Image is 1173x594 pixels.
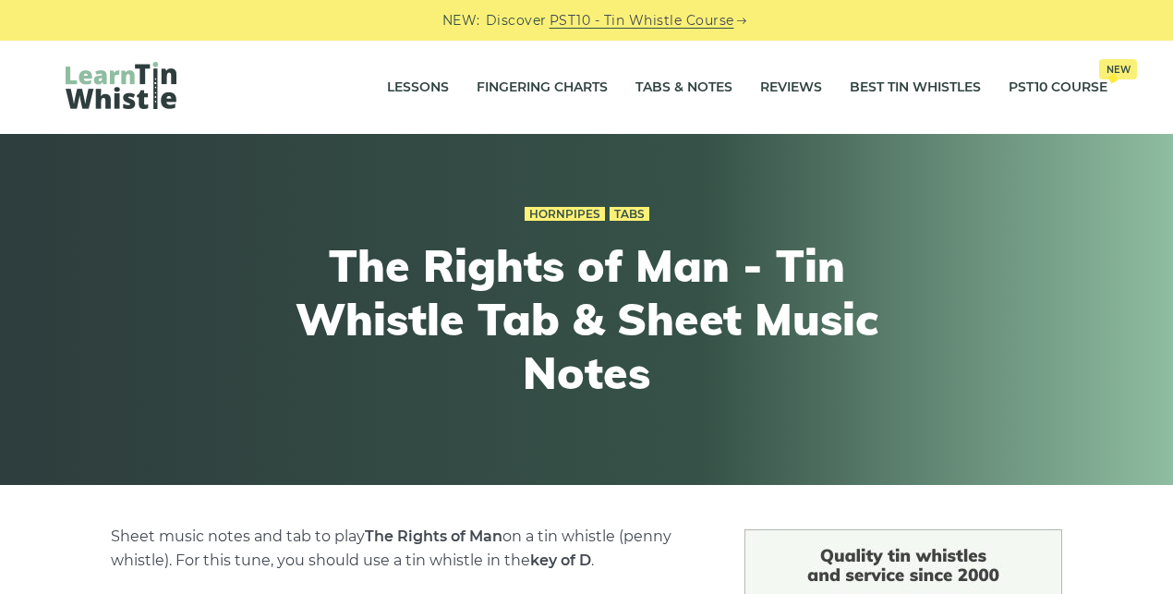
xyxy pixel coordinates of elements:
a: PST10 CourseNew [1009,65,1107,111]
a: Reviews [760,65,822,111]
a: Best Tin Whistles [850,65,981,111]
img: LearnTinWhistle.com [66,62,176,109]
p: Sheet music notes and tab to play on a tin whistle (penny whistle). For this tune, you should use... [111,525,700,573]
a: Tabs [610,207,649,222]
span: New [1099,59,1137,79]
a: Tabs & Notes [635,65,732,111]
a: Lessons [387,65,449,111]
strong: The Rights of Man [365,527,502,545]
h1: The Rights of Man - Tin Whistle Tab & Sheet Music Notes [247,239,926,399]
strong: key of D [530,552,591,569]
a: Hornpipes [525,207,605,222]
a: Fingering Charts [477,65,608,111]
